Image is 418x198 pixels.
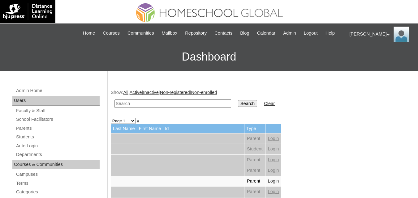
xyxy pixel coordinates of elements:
h3: Dashboard [3,43,415,71]
a: Login [268,136,279,141]
a: Categories [15,188,100,196]
a: Login [268,146,279,151]
a: Clear [264,101,275,106]
span: Blog [240,30,249,37]
td: Id [163,124,244,133]
td: Parent [244,133,265,144]
a: Home [80,30,98,37]
div: Show: | | | | [111,89,412,111]
div: [PERSON_NAME] [349,27,412,42]
a: » [137,118,139,123]
div: Courses & Communities [12,160,100,170]
a: Faculty & Staff [15,107,100,115]
a: Blog [237,30,252,37]
a: All [123,90,128,95]
span: Communities [127,30,154,37]
a: Non-registered [160,90,190,95]
a: School Facilitators [15,116,100,123]
td: Parent [244,176,265,187]
span: Help [325,30,335,37]
a: Login [268,168,279,173]
a: Non-enrolled [191,90,217,95]
a: Repository [182,30,210,37]
td: First Name [137,124,163,133]
a: Terms [15,179,100,187]
td: Parent [244,165,265,176]
a: Communities [124,30,157,37]
span: Calendar [257,30,275,37]
a: Inactive [143,90,159,95]
a: Admin Home [15,87,100,95]
input: Search [238,100,257,107]
span: Repository [185,30,207,37]
span: Logout [304,30,318,37]
a: Students [15,133,100,141]
a: Courses [100,30,123,37]
a: Login [268,189,279,194]
img: Ariane Ebuen [394,27,409,42]
img: logo-white.png [3,3,52,20]
td: Parent [244,155,265,165]
span: Admin [283,30,296,37]
a: Parents [15,124,100,132]
td: Parent [244,187,265,197]
a: Login [268,157,279,162]
a: Admin [280,30,299,37]
a: Calendar [254,30,278,37]
span: Courses [103,30,120,37]
a: Departments [15,151,100,158]
a: Contacts [211,30,235,37]
input: Search [114,99,231,108]
td: Last Name [111,124,137,133]
a: Campuses [15,171,100,178]
a: Login [268,179,279,183]
a: Logout [301,30,321,37]
span: Mailbox [162,30,178,37]
div: Users [12,96,100,106]
a: Help [322,30,338,37]
span: Home [83,30,95,37]
a: Active [130,90,142,95]
span: Contacts [214,30,232,37]
a: Mailbox [159,30,181,37]
td: Type [244,124,265,133]
a: Auto Login [15,142,100,150]
td: Student [244,144,265,154]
